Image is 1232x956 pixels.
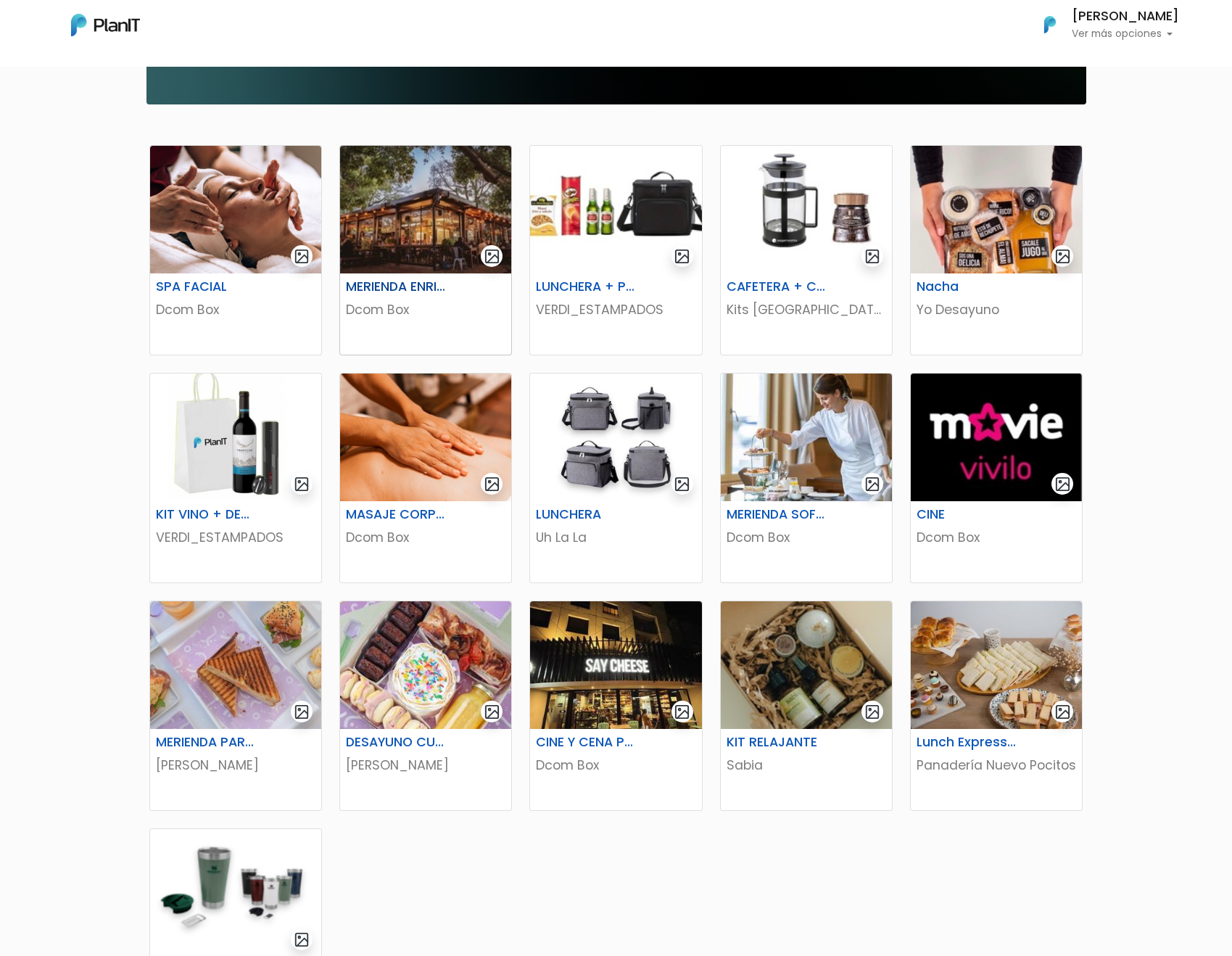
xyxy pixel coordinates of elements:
p: Dcom Box [156,300,315,319]
img: thumb_WhatsApp_Image_2024-05-31_at_10.12.15.jpeg [530,601,701,729]
h6: Lunch Express 5 personas [908,735,1026,750]
h6: LUNCHERA [527,507,645,522]
h6: SPA FACIAL [147,279,265,294]
img: thumb_EEBA820B-9A13-4920-8781-964E5B39F6D7.jpeg [340,374,511,501]
img: thumb_thumb_moviecenter_logo.jpeg [911,374,1082,501]
img: gallery-light [674,476,690,493]
p: [PERSON_NAME] [346,756,505,775]
a: gallery-light Nacha Yo Desayuno [910,145,1083,355]
img: gallery-light [1054,704,1071,720]
a: gallery-light MERIENDA ENRIQUETA CAFÉ Dcom Box [339,145,512,355]
p: Dcom Box [346,300,505,319]
img: thumb_63AE2317-F514-41F3-A209-2759B9902972.jpeg [721,146,892,273]
a: gallery-light DESAYUNO CUMPLE PARA 1 [PERSON_NAME] [339,601,512,811]
img: thumb_WhatsApp_Image_2024-05-07_at_13.48.22.jpeg [911,601,1082,729]
img: gallery-light [674,704,690,720]
img: gallery-light [484,704,500,720]
img: gallery-light [484,248,500,265]
img: gallery-light [1054,248,1071,265]
p: Dcom Box [536,756,695,775]
img: thumb_D894C8AE-60BF-4788-A814-9D6A2BE292DF.jpeg [911,146,1082,273]
a: gallery-light SPA FACIAL Dcom Box [149,145,322,355]
h6: MASAJE CORPORAL [337,507,455,522]
p: [PERSON_NAME] [156,756,315,775]
h6: MERIENDA PARA 2 [147,735,265,750]
h6: MERIENDA SOFITEL [718,507,836,522]
h6: KIT RELAJANTE [718,735,836,750]
img: gallery-light [674,248,690,265]
p: Dcom Box [917,528,1076,547]
h6: [PERSON_NAME] [1072,10,1179,23]
p: VERDI_ESTAMPADOS [156,528,315,547]
a: gallery-light KIT RELAJANTE Sabia [720,601,893,811]
img: gallery-light [1054,476,1071,493]
p: Ver más opciones [1072,29,1179,39]
h6: DESAYUNO CUMPLE PARA 1 [337,735,455,750]
p: VERDI_ESTAMPADOS [536,300,695,319]
img: gallery-light [294,704,310,720]
img: gallery-light [294,931,310,948]
img: thumb_B5069BE2-F4D7-4801-A181-DF9E184C69A6.jpeg [530,146,701,273]
img: thumb_WhatsApp_Image_2024-06-27_at_13.35.36__1_.jpeg [150,374,321,501]
img: gallery-light [294,248,310,265]
img: gallery-light [864,704,881,720]
img: thumb_WhatsApp_Image_2025-02-28_at_13.43.42__2_.jpeg [340,601,511,729]
p: Dcom Box [727,528,886,547]
img: thumb_image__copia___copia___copia___copia___copia___copia___copia___copia___copia_-Photoroom__28... [530,374,701,501]
a: gallery-light LUNCHERA Uh La La [529,373,702,583]
button: PlanIt Logo [PERSON_NAME] Ver más opciones [1025,6,1179,44]
img: gallery-light [484,476,500,493]
p: Kits [GEOGRAPHIC_DATA] [727,300,886,319]
img: PlanIt Logo [71,14,140,36]
a: gallery-light KIT VINO + DESCORCHADOR VERDI_ESTAMPADOS [149,373,322,583]
h6: KIT VINO + DESCORCHADOR [147,507,265,522]
a: gallery-light Lunch Express 5 personas Panadería Nuevo Pocitos [910,601,1083,811]
div: ¿Necesitás ayuda? [75,14,209,42]
p: Dcom Box [346,528,505,547]
img: gallery-light [864,476,881,493]
img: thumb_thumb_194E8C92-9FC3-430B-9E41-01D9E9B75AED.jpeg [150,601,321,729]
p: Uh La La [536,528,695,547]
a: gallery-light LUNCHERA + PICADA VERDI_ESTAMPADOS [529,145,702,355]
p: Yo Desayuno [917,300,1076,319]
img: thumb_9A159ECA-3452-4DC8-A68F-9EF8AB81CC9F.jpeg [721,601,892,729]
h6: CAFETERA + CAFÉ [PERSON_NAME] [718,279,836,294]
img: thumb_WhatsApp_Image_2024-04-18_at_14.35.47.jpeg [721,374,892,501]
img: PlanIt Logo [1034,9,1066,41]
h6: LUNCHERA + PICADA [527,279,645,294]
h6: MERIENDA ENRIQUETA CAFÉ [337,279,455,294]
h6: Nacha [908,279,1026,294]
a: gallery-light CINE Dcom Box [910,373,1083,583]
a: gallery-light MERIENDA PARA 2 [PERSON_NAME] [149,601,322,811]
p: Panadería Nuevo Pocitos [917,756,1076,775]
a: gallery-light CAFETERA + CAFÉ [PERSON_NAME] Kits [GEOGRAPHIC_DATA] [720,145,893,355]
img: thumb_2AAA59ED-4AB8-4286-ADA8-D238202BF1A2.jpeg [150,146,321,273]
img: gallery-light [864,248,881,265]
a: gallery-light MERIENDA SOFITEL Dcom Box [720,373,893,583]
h6: CINE Y CENA PARA 2 [527,735,645,750]
h6: CINE [908,507,1026,522]
img: thumb_6349CFF3-484F-4BCD-9940-78224EC48F4B.jpeg [340,146,511,273]
img: gallery-light [294,476,310,493]
a: gallery-light CINE Y CENA PARA 2 Dcom Box [529,601,702,811]
p: Sabia [727,756,886,775]
a: gallery-light MASAJE CORPORAL Dcom Box [339,373,512,583]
